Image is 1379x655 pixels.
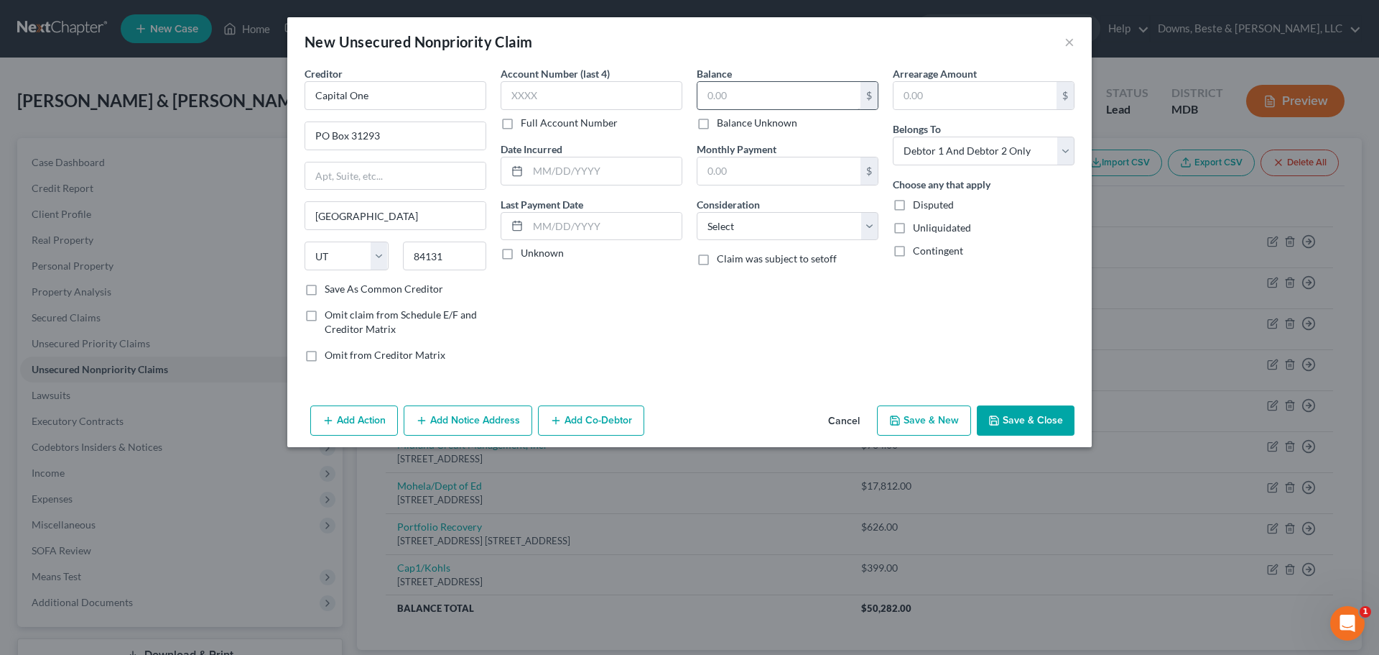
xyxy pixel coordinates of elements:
[305,162,486,190] input: Apt, Suite, etc...
[501,142,562,157] label: Date Incurred
[697,197,760,212] label: Consideration
[501,81,682,110] input: XXXX
[1360,606,1371,618] span: 1
[817,407,871,436] button: Cancel
[697,142,776,157] label: Monthly Payment
[521,246,564,260] label: Unknown
[697,82,860,109] input: 0.00
[893,82,1057,109] input: 0.00
[305,81,486,110] input: Search creditor by name...
[877,406,971,436] button: Save & New
[893,177,990,192] label: Choose any that apply
[860,82,878,109] div: $
[717,252,837,265] span: Claim was subject to setoff
[1330,606,1365,641] iframe: Intercom live chat
[1057,82,1074,109] div: $
[528,213,682,240] input: MM/DD/YYYY
[1064,33,1074,50] button: ×
[310,406,398,436] button: Add Action
[913,198,954,211] span: Disputed
[528,157,682,185] input: MM/DD/YYYY
[305,202,486,229] input: Enter city...
[404,406,532,436] button: Add Notice Address
[501,66,610,81] label: Account Number (last 4)
[913,244,963,257] span: Contingent
[977,406,1074,436] button: Save & Close
[860,157,878,185] div: $
[305,32,532,52] div: New Unsecured Nonpriority Claim
[521,116,618,130] label: Full Account Number
[325,282,443,296] label: Save As Common Creditor
[305,122,486,150] input: Enter address...
[403,242,487,270] input: Enter zip...
[893,66,977,81] label: Arrearage Amount
[325,308,477,335] span: Omit claim from Schedule E/F and Creditor Matrix
[325,349,445,361] span: Omit from Creditor Matrix
[305,68,343,80] span: Creditor
[538,406,644,436] button: Add Co-Debtor
[893,123,941,135] span: Belongs To
[697,66,732,81] label: Balance
[717,116,797,130] label: Balance Unknown
[501,197,583,212] label: Last Payment Date
[697,157,860,185] input: 0.00
[913,221,971,234] span: Unliquidated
